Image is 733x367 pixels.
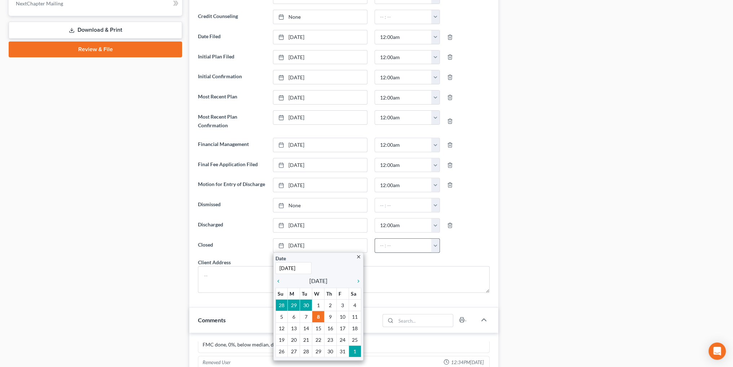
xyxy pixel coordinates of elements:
[336,288,349,299] th: F
[349,288,361,299] th: Sa
[273,198,367,212] a: None
[273,158,367,172] a: [DATE]
[194,90,269,105] label: Most Recent Plan
[288,311,300,322] td: 6
[288,322,300,334] td: 13
[275,288,288,299] th: Su
[349,299,361,311] td: 4
[300,322,312,334] td: 14
[275,311,288,322] td: 5
[300,311,312,322] td: 7
[324,334,336,345] td: 23
[198,258,231,266] div: Client Address
[9,22,182,39] a: Download & Print
[273,239,367,252] a: [DATE]
[275,334,288,345] td: 19
[273,111,367,124] a: [DATE]
[194,158,269,172] label: Final Fee Application Filed
[336,334,349,345] td: 24
[349,334,361,345] td: 25
[324,288,336,299] th: Th
[273,50,367,64] a: [DATE]
[312,345,324,357] td: 29
[375,70,432,84] input: -- : --
[194,238,269,253] label: Closed
[352,278,361,284] i: chevron_right
[273,178,367,192] a: [DATE]
[396,314,453,327] input: Search...
[194,10,269,24] label: Credit Counseling
[312,322,324,334] td: 15
[336,345,349,357] td: 31
[375,158,432,172] input: -- : --
[273,70,367,84] a: [DATE]
[275,299,288,311] td: 28
[275,262,312,274] input: 1/1/2013
[312,288,324,299] th: W
[451,359,483,366] span: 12:34PM[DATE]
[375,198,432,212] input: -- : --
[349,322,361,334] td: 18
[273,90,367,104] a: [DATE]
[336,311,349,322] td: 10
[194,178,269,192] label: Motion for Entry of Discharge
[275,322,288,334] td: 12
[312,334,324,345] td: 22
[356,252,361,261] a: close
[194,138,269,152] label: Financial Management
[324,322,336,334] td: 16
[275,278,285,284] i: chevron_left
[203,359,231,366] div: Removed User
[288,299,300,311] td: 29
[356,254,361,260] i: close
[324,311,336,322] td: 9
[194,198,269,212] label: Dismissed
[194,70,269,84] label: Initial Confirmation
[9,41,182,57] a: Review & File
[198,317,226,323] span: Comments
[375,90,432,104] input: -- : --
[275,277,285,285] a: chevron_left
[336,299,349,311] td: 3
[275,345,288,357] td: 26
[349,311,361,322] td: 11
[288,334,300,345] td: 20
[375,239,432,252] input: -- : --
[324,299,336,311] td: 2
[300,334,312,345] td: 21
[312,311,324,322] td: 8
[708,342,726,360] div: Open Intercom Messenger
[273,10,367,24] a: None
[16,0,63,6] span: NextChapter Mailing
[324,345,336,357] td: 30
[309,277,327,285] span: [DATE]
[273,30,367,44] a: [DATE]
[288,288,300,299] th: M
[375,138,432,152] input: -- : --
[349,345,361,357] td: 1
[194,50,269,65] label: Initial Plan Filed
[273,138,367,152] a: [DATE]
[375,30,432,44] input: -- : --
[375,218,432,232] input: -- : --
[352,277,361,285] a: chevron_right
[300,288,312,299] th: Tu
[194,30,269,44] label: Date Filed
[194,218,269,233] label: Discharged
[375,111,432,124] input: -- : --
[275,255,286,262] label: Date
[300,345,312,357] td: 28
[312,299,324,311] td: 1
[273,218,367,232] a: [DATE]
[300,299,312,311] td: 30
[375,50,432,64] input: -- : --
[375,178,432,192] input: -- : --
[203,341,485,348] div: FMC done, 0%, below median, direct pay, about 1.5 payments behind
[194,110,269,132] label: Most Recent Plan Confirmation
[336,322,349,334] td: 17
[288,345,300,357] td: 27
[375,10,432,24] input: -- : --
